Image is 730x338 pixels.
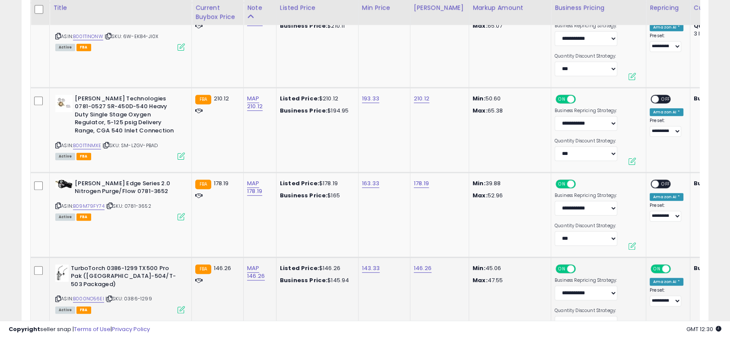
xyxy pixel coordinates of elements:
[280,106,327,115] b: Business Price:
[556,95,567,103] span: ON
[76,306,91,314] span: FBA
[650,278,683,286] div: Amazon AI *
[53,3,188,13] div: Title
[73,33,103,40] a: B001TINONW
[555,277,617,283] label: Business Repricing Strategy:
[414,264,432,273] a: 146.26
[55,95,73,112] img: 31ogcbuxU5L._SL40_.jpg
[74,325,111,333] a: Terms of Use
[55,44,75,51] span: All listings currently available for purchase on Amazon
[686,325,721,333] span: 2025-10-10 12:30 GMT
[112,325,150,333] a: Privacy Policy
[280,22,352,30] div: $210.11
[280,264,319,272] b: Listed Price:
[55,306,75,314] span: All listings currently available for purchase on Amazon
[55,213,75,221] span: All listings currently available for purchase on Amazon
[650,287,683,307] div: Preset:
[71,264,176,291] b: TurboTorch 0386-1299 TX500 Pro Pak ([GEOGRAPHIC_DATA]-504/T-503 Packaged)
[247,179,262,196] a: MAP 178.19
[280,192,352,200] div: $165
[105,295,152,302] span: | SKU: 0386-1299
[473,276,488,284] strong: Max:
[75,180,180,198] b: [PERSON_NAME] Edge Series 2.0 Nitrogen Purge/Flow 0781-3652
[414,179,429,188] a: 178.19
[55,10,185,50] div: ASIN:
[280,95,352,103] div: $210.12
[473,22,544,30] p: 65.07
[473,107,544,115] p: 65.38
[280,180,352,187] div: $178.19
[473,179,486,187] strong: Min:
[650,23,683,31] div: Amazon AI *
[555,53,617,59] label: Quantity Discount Strategy:
[280,3,355,13] div: Listed Price
[55,264,185,312] div: ASIN:
[73,203,105,210] a: B09M79FY74
[55,264,69,282] img: 416i2Akl9QL._SL40_.jpg
[473,277,544,284] p: 47.55
[195,3,240,22] div: Current Buybox Price
[195,264,211,274] small: FBA
[574,180,588,187] span: OFF
[195,180,211,189] small: FBA
[280,264,352,272] div: $146.26
[473,264,486,272] strong: Min:
[195,95,211,104] small: FBA
[280,94,319,103] b: Listed Price:
[650,33,683,52] div: Preset:
[650,118,683,137] div: Preset:
[280,107,352,115] div: $194.95
[574,95,588,103] span: OFF
[556,180,567,187] span: ON
[670,265,683,272] span: OFF
[102,142,158,149] span: | SKU: SM-LZGV-PBAD
[473,22,488,30] strong: Max:
[73,295,104,303] a: B000NO56EI
[213,264,231,272] span: 146.26
[556,265,567,272] span: ON
[55,180,185,220] div: ASIN:
[473,192,544,200] p: 52.96
[362,179,379,188] a: 163.33
[9,325,150,334] div: seller snap | |
[555,193,617,199] label: Business Repricing Strategy:
[280,22,327,30] b: Business Price:
[75,95,180,137] b: [PERSON_NAME] Technologies 0781-0527 SR-450D-540 Heavy Duty Single Stage Oxygen Regulator, 5-125 ...
[650,203,683,222] div: Preset:
[555,23,617,29] label: Business Repricing Strategy:
[362,94,379,103] a: 193.33
[659,95,673,103] span: OFF
[574,265,588,272] span: OFF
[473,95,544,103] p: 50.60
[659,180,673,187] span: OFF
[280,277,352,284] div: $145.94
[555,3,642,13] div: Business Pricing
[414,94,429,103] a: 210.12
[213,179,229,187] span: 178.19
[555,223,617,229] label: Quantity Discount Strategy:
[213,94,229,103] span: 210.12
[362,264,380,273] a: 143.33
[280,179,319,187] b: Listed Price:
[650,108,683,116] div: Amazon AI *
[473,94,486,103] strong: Min:
[555,108,617,114] label: Business Repricing Strategy:
[247,3,273,13] div: Note
[106,203,151,209] span: | SKU: 0781-3652
[247,264,265,280] a: MAP 146.26
[55,95,185,159] div: ASIN:
[280,191,327,200] b: Business Price:
[362,3,406,13] div: Min Price
[650,193,683,201] div: Amazon AI *
[414,3,465,13] div: [PERSON_NAME]
[9,325,40,333] strong: Copyright
[555,138,617,144] label: Quantity Discount Strategy:
[473,3,547,13] div: Markup Amount
[473,180,544,187] p: 39.88
[55,180,73,188] img: 41AO+pbauJL._SL40_.jpg
[473,106,488,115] strong: Max:
[473,191,488,200] strong: Max:
[555,308,617,314] label: Quantity Discount Strategy:
[76,213,91,221] span: FBA
[650,3,686,13] div: Repricing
